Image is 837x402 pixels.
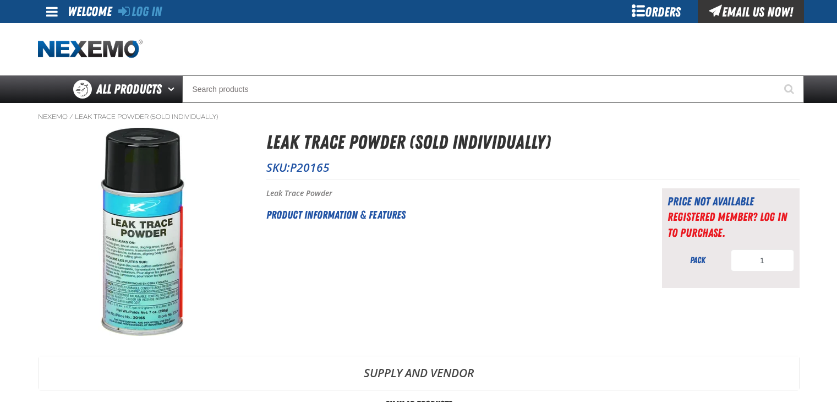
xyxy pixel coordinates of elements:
[39,128,247,336] img: Leak Trace Powder (Sold Individually)
[38,112,800,121] nav: Breadcrumbs
[38,40,143,59] img: Nexemo logo
[164,75,182,103] button: Open All Products pages
[668,194,794,209] div: Price not available
[38,112,68,121] a: Nexemo
[69,112,73,121] span: /
[290,160,330,175] span: P20165
[266,160,800,175] p: SKU:
[668,254,728,267] div: pack
[38,40,143,59] a: Home
[776,75,804,103] button: Start Searching
[266,188,634,199] p: Leak Trace Powder
[731,249,794,271] input: Product Quantity
[39,356,799,389] a: Supply and Vendor
[266,128,800,157] h1: Leak Trace Powder (Sold Individually)
[266,207,634,223] h2: Product Information & Features
[96,79,162,99] span: All Products
[182,75,804,103] input: Search
[118,4,162,19] a: Log In
[668,210,787,239] a: Registered Member? Log In to purchase.
[75,112,218,121] a: Leak Trace Powder (Sold Individually)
